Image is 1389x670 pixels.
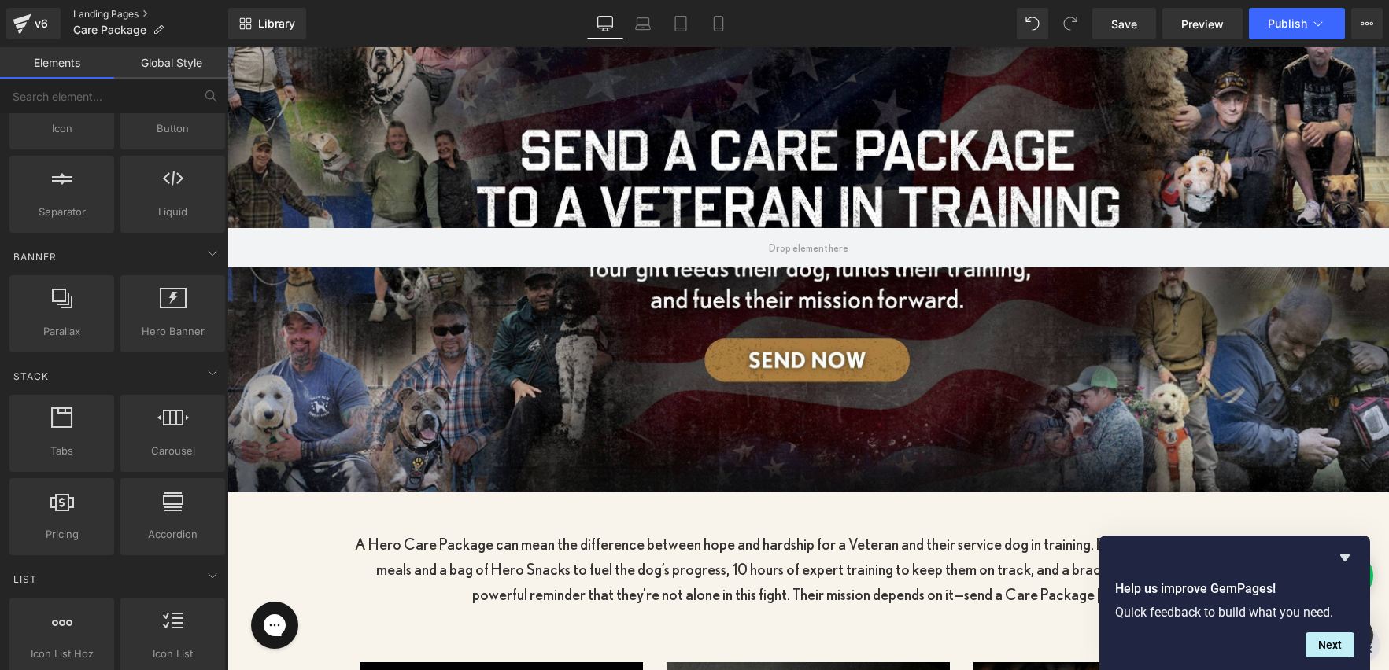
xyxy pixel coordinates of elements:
button: Next question [1306,632,1354,657]
a: Landing Pages [73,8,228,20]
span: Icon [14,120,109,137]
button: Publish [1249,8,1345,39]
h2: Help us improve GemPages! [1115,580,1354,598]
a: Global Style [114,47,228,79]
p: Quick feedback to build what you need. [1115,605,1354,620]
button: Redo [1055,8,1086,39]
a: Tablet [662,8,700,39]
a: Preview [1162,8,1243,39]
button: Hide survey [1335,548,1354,567]
span: Parallax [14,323,109,340]
span: List [12,572,39,587]
span: Liquid [125,204,220,220]
span: Publish [1268,17,1307,30]
span: Carousel [125,443,220,459]
span: Stack [12,369,50,384]
span: Hero Banner [125,323,220,340]
span: Save [1111,16,1137,32]
a: v6 [6,8,61,39]
a: New Library [228,8,306,39]
span: Tabs [14,443,109,459]
a: Desktop [586,8,624,39]
button: More [1351,8,1383,39]
span: Pricing [14,526,109,543]
div: Help us improve GemPages! [1115,548,1354,657]
a: Laptop [624,8,662,39]
span: Care Package [73,24,146,36]
div: v6 [31,13,51,34]
span: Accordion [125,526,220,543]
span: Preview [1181,16,1224,32]
span: Button [125,120,220,137]
p: A Hero Care Package can mean the difference between hope and hardship for a Veteran and their ser... [120,484,1041,560]
span: Banner [12,249,58,264]
span: Library [258,17,295,31]
span: Separator [14,204,109,220]
a: Mobile [700,8,737,39]
iframe: Gorgias live chat messenger [16,549,79,607]
span: Icon List [125,646,220,662]
button: Undo [1017,8,1048,39]
span: Icon List Hoz [14,646,109,662]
